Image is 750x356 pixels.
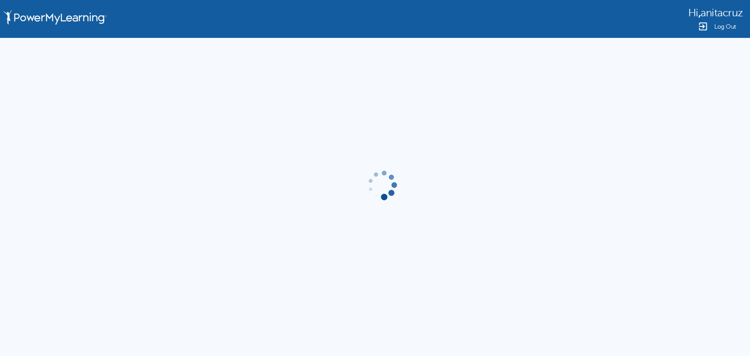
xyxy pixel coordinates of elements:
[714,23,736,30] span: Log Out
[366,169,398,201] img: gif-load2.gif
[701,7,743,19] span: anitacruz
[688,7,698,19] span: Hi
[688,6,743,19] div: ,
[697,21,708,32] img: Logout Icon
